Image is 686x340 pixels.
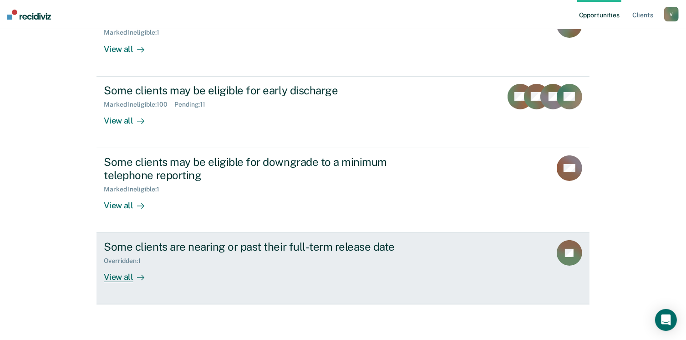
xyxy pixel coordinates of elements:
[104,265,155,283] div: View all
[97,77,589,148] a: Some clients may be eligible for early dischargeMarked Ineligible:100Pending:11View all
[104,84,423,97] div: Some clients may be eligible for early discharge
[104,257,147,265] div: Overridden : 1
[104,101,174,108] div: Marked Ineligible : 100
[655,309,677,331] div: Open Intercom Messenger
[174,101,213,108] div: Pending : 11
[104,155,423,182] div: Some clients may be eligible for downgrade to a minimum telephone reporting
[7,10,51,20] img: Recidiviz
[97,5,589,77] a: Some clients may be eligible for a supervision level downgradeMarked Ineligible:1View all
[104,240,423,253] div: Some clients are nearing or past their full-term release date
[104,36,155,54] div: View all
[104,185,166,193] div: Marked Ineligible : 1
[97,148,589,233] a: Some clients may be eligible for downgrade to a minimum telephone reportingMarked Ineligible:1Vie...
[104,108,155,126] div: View all
[104,29,166,36] div: Marked Ineligible : 1
[97,233,589,304] a: Some clients are nearing or past their full-term release dateOverridden:1View all
[104,193,155,211] div: View all
[664,7,679,21] button: V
